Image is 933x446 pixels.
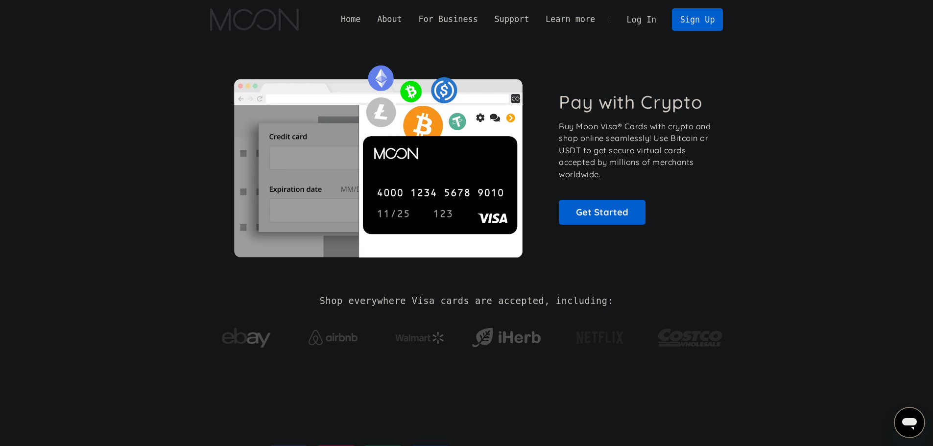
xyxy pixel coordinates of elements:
a: Airbnb [296,320,369,350]
img: ebay [222,323,271,353]
a: iHerb [470,315,543,355]
div: About [377,13,402,25]
p: Buy Moon Visa® Cards with crypto and shop online seamlessly! Use Bitcoin or USDT to get secure vi... [559,120,712,181]
a: home [210,8,299,31]
a: Home [333,13,369,25]
img: Moon Logo [210,8,299,31]
div: Learn more [546,13,595,25]
img: Moon Cards let you spend your crypto anywhere Visa is accepted. [210,58,546,257]
a: Walmart [383,322,456,349]
div: Support [486,13,537,25]
div: For Business [418,13,478,25]
a: Netflix [556,316,644,355]
div: About [369,13,410,25]
div: Learn more [537,13,603,25]
img: Airbnb [309,330,358,345]
iframe: Button to launch messaging window [894,407,925,438]
h1: Pay with Crypto [559,91,703,113]
a: Get Started [559,200,646,224]
img: Netflix [575,326,624,350]
img: iHerb [470,325,543,351]
a: Log In [619,9,665,30]
img: Walmart [395,332,444,344]
img: Costco [658,319,723,356]
a: Costco [658,309,723,361]
h2: Shop everywhere Visa cards are accepted, including: [320,296,613,306]
div: For Business [410,13,486,25]
div: Support [494,13,529,25]
a: Sign Up [672,8,723,30]
a: ebay [210,313,283,358]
